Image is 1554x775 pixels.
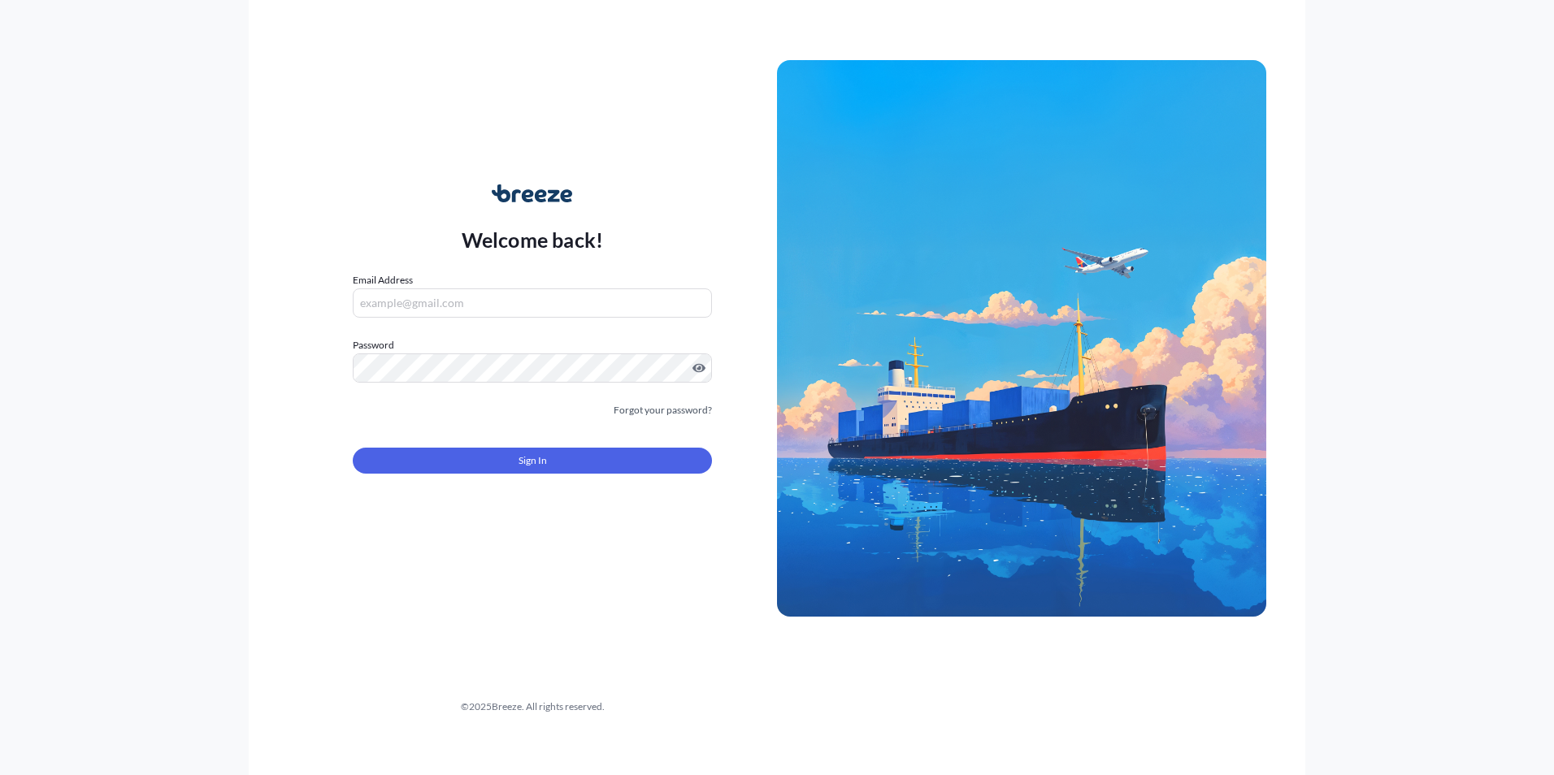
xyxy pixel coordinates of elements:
button: Show password [692,362,705,375]
div: © 2025 Breeze. All rights reserved. [288,699,777,715]
p: Welcome back! [462,227,604,253]
span: Sign In [519,452,547,469]
label: Email Address [353,272,413,288]
input: example@gmail.com [353,288,712,318]
button: Sign In [353,448,712,474]
label: Password [353,337,712,353]
img: Ship illustration [777,60,1266,616]
a: Forgot your password? [614,402,712,418]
